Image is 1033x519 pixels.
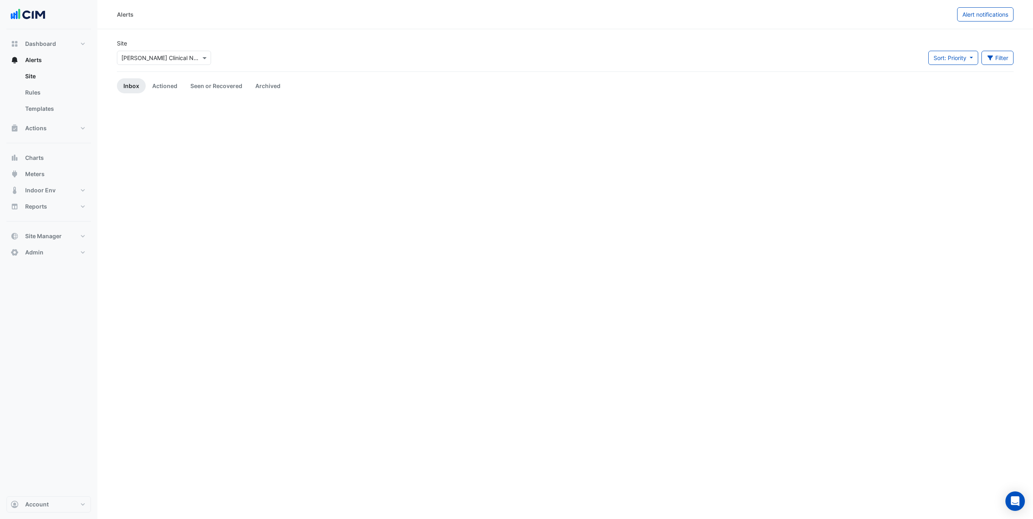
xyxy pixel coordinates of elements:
a: Site [19,68,91,84]
a: Archived [249,78,287,93]
app-icon: Site Manager [11,232,19,240]
span: Actions [25,124,47,132]
button: Charts [6,150,91,166]
a: Templates [19,101,91,117]
button: Alerts [6,52,91,68]
app-icon: Indoor Env [11,186,19,194]
span: Site Manager [25,232,62,240]
img: Company Logo [10,6,46,23]
button: Indoor Env [6,182,91,198]
label: Site [117,39,127,47]
div: Alerts [6,68,91,120]
app-icon: Reports [11,202,19,211]
app-icon: Actions [11,124,19,132]
app-icon: Dashboard [11,40,19,48]
app-icon: Alerts [11,56,19,64]
div: Open Intercom Messenger [1005,491,1025,511]
a: Inbox [117,78,146,93]
span: Meters [25,170,45,178]
span: Alerts [25,56,42,64]
button: Actions [6,120,91,136]
button: Dashboard [6,36,91,52]
app-icon: Meters [11,170,19,178]
a: Actioned [146,78,184,93]
div: Alerts [117,10,134,19]
app-icon: Admin [11,248,19,256]
button: Alert notifications [957,7,1014,22]
button: Admin [6,244,91,261]
button: Reports [6,198,91,215]
button: Filter [981,51,1014,65]
button: Site Manager [6,228,91,244]
span: Reports [25,202,47,211]
span: Sort: Priority [934,54,966,61]
span: Dashboard [25,40,56,48]
span: Admin [25,248,43,256]
button: Sort: Priority [928,51,978,65]
span: Account [25,500,49,508]
a: Seen or Recovered [184,78,249,93]
span: Alert notifications [962,11,1008,18]
span: Indoor Env [25,186,56,194]
app-icon: Charts [11,154,19,162]
button: Account [6,496,91,513]
button: Meters [6,166,91,182]
span: Charts [25,154,44,162]
a: Rules [19,84,91,101]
